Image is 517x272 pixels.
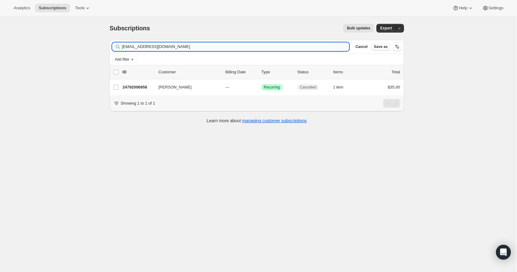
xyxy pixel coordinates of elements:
button: 1 item [333,83,350,92]
div: Items [333,69,364,75]
span: Cancel [355,44,367,49]
p: Status [297,69,328,75]
div: IDCustomerBilling DateTypeStatusItemsTotal [123,69,400,75]
span: Bulk updates [347,26,370,31]
p: Learn more about [207,118,307,124]
span: --- [226,85,230,89]
button: Analytics [10,4,34,12]
button: Bulk updates [343,24,374,32]
button: Tools [71,4,94,12]
span: Cancelled [300,85,316,90]
p: Showing 1 to 1 of 1 [121,100,155,106]
p: ID [123,69,154,75]
span: Help [459,6,467,11]
span: Export [380,26,392,31]
input: Filter subscribers [122,42,349,51]
span: Save as [374,44,388,49]
span: Settings [489,6,503,11]
span: Analytics [14,6,30,11]
button: Subscriptions [35,4,70,12]
span: 1 item [333,85,344,90]
button: Add filter [112,56,137,63]
span: [PERSON_NAME] [159,84,192,90]
p: Billing Date [226,69,256,75]
p: Customer [159,69,221,75]
span: Tools [75,6,85,11]
div: Open Intercom Messenger [496,245,511,260]
button: Settings [479,4,507,12]
button: [PERSON_NAME] [155,82,217,92]
div: 24792006958[PERSON_NAME]---SuccessRecurringCancelled1 item$35.00 [123,83,400,92]
nav: Pagination [383,99,400,108]
button: Help [449,4,477,12]
p: Total [392,69,400,75]
span: Subscriptions [39,6,66,11]
span: Subscriptions [110,25,150,32]
button: Sort the results [393,42,401,51]
span: Add filter [115,57,129,62]
button: Cancel [353,43,370,50]
p: 24792006958 [123,84,154,90]
div: Type [261,69,292,75]
a: managing customer subscriptions [242,118,307,123]
button: Save as [371,43,390,50]
button: Export [376,24,396,32]
span: Recurring [264,85,280,90]
span: $35.00 [388,85,400,89]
